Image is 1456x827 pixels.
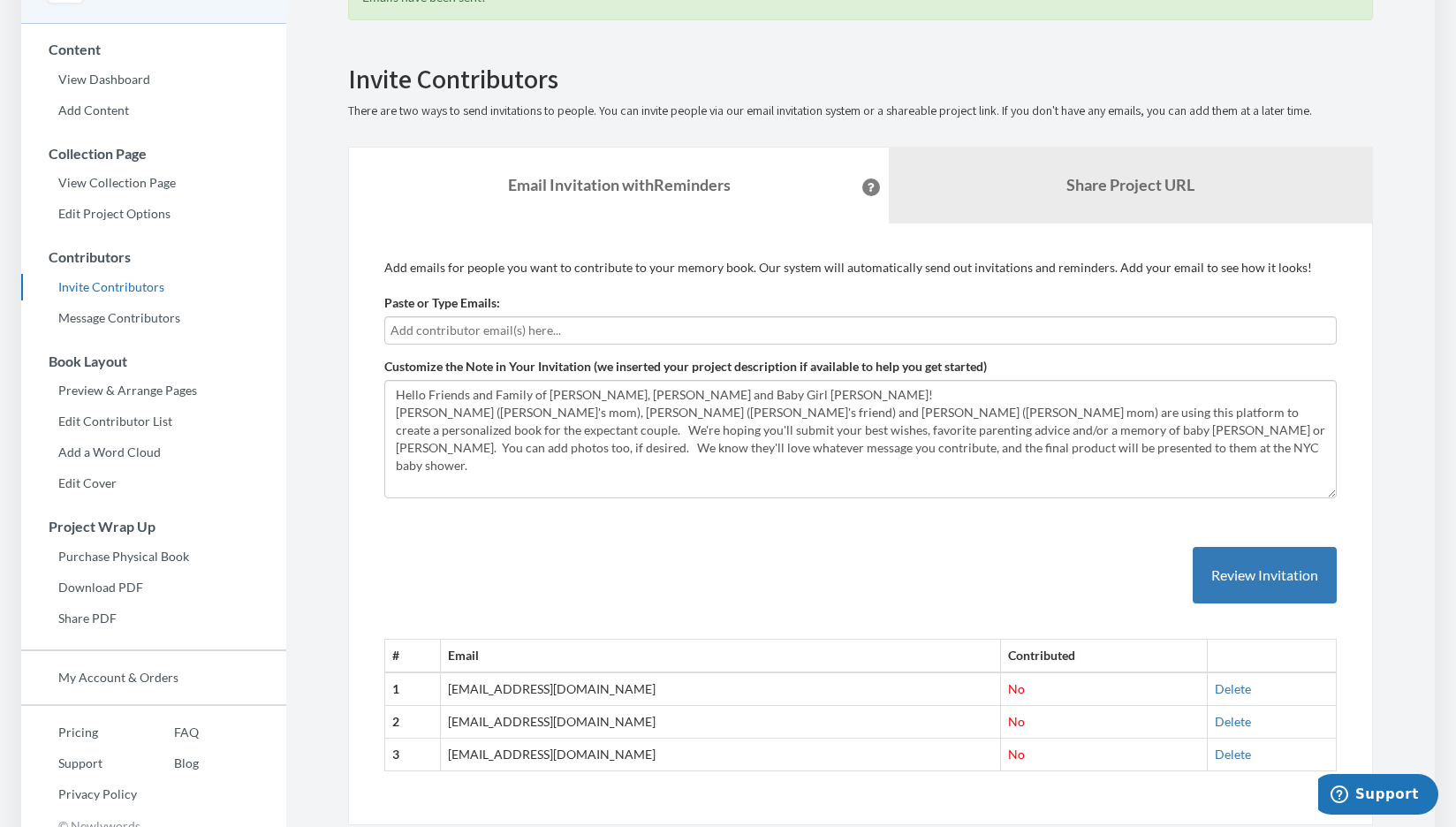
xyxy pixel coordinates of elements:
td: [EMAIL_ADDRESS][DOMAIN_NAME] [440,672,1000,705]
a: Purchase Physical Book [21,543,286,570]
a: Invite Contributors [21,274,286,300]
a: Share PDF [21,605,286,632]
iframe: Opens a widget where you can chat to one of our agents [1318,774,1438,818]
b: Share Project URL [1066,175,1194,194]
th: 1 [385,672,441,705]
p: Add emails for people you want to contribute to your memory book. Our system will automatically s... [384,259,1337,277]
label: Customize the Note in Your Invitation (we inserted your project description if available to help ... [384,358,987,376]
a: Delete [1215,714,1251,729]
h3: Project Wrap Up [22,519,286,535]
a: Download PDF [21,574,286,601]
button: Review Invitation [1193,547,1337,604]
input: Add contributor email(s) here... [391,321,1331,340]
a: Delete [1215,747,1251,762]
span: No [1008,747,1025,762]
td: [EMAIL_ADDRESS][DOMAIN_NAME] [440,706,1000,739]
th: # [385,640,441,672]
span: No [1008,714,1025,729]
td: [EMAIL_ADDRESS][DOMAIN_NAME] [440,739,1000,771]
a: Delete [1215,681,1251,696]
h3: Collection Page [22,146,286,162]
a: FAQ [137,719,199,746]
th: 3 [385,739,441,771]
a: Add Content [21,97,286,124]
textarea: Hello Friends and Family of [PERSON_NAME], [PERSON_NAME] and Baby Girl [PERSON_NAME]! [PERSON_NAM... [384,380,1337,498]
th: Email [440,640,1000,672]
a: Edit Cover [21,470,286,497]
a: Edit Project Options [21,201,286,227]
a: Preview & Arrange Pages [21,377,286,404]
h3: Book Layout [22,353,286,369]
span: No [1008,681,1025,696]
a: Pricing [21,719,137,746]
a: Message Contributors [21,305,286,331]
a: Blog [137,750,199,777]
a: My Account & Orders [21,664,286,691]
a: Add a Word Cloud [21,439,286,466]
a: View Dashboard [21,66,286,93]
label: Paste or Type Emails: [384,294,500,312]
th: 2 [385,706,441,739]
p: There are two ways to send invitations to people. You can invite people via our email invitation ... [348,102,1373,120]
h3: Content [22,42,286,57]
a: Privacy Policy [21,781,137,808]
strong: Email Invitation with Reminders [508,175,731,194]
a: View Collection Page [21,170,286,196]
th: Contributed [1001,640,1208,672]
h3: Contributors [22,249,286,265]
a: Support [21,750,137,777]
a: Edit Contributor List [21,408,286,435]
h2: Invite Contributors [348,64,1373,94]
